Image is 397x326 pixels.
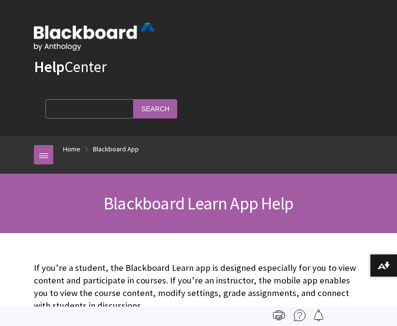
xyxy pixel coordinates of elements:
p: If you’re a student, the Blackboard Learn app is designed especially for you to view content and ... [34,262,363,312]
input: Search [134,99,177,118]
img: Print [273,310,285,321]
img: Blackboard by Anthology [34,23,155,51]
a: Blackboard App [93,143,139,155]
span: Blackboard Learn App Help [104,193,293,214]
img: Follow this page [313,310,324,321]
strong: Help [34,57,64,76]
img: More help [294,310,305,321]
a: HelpCenter [34,57,107,76]
a: Home [63,143,80,155]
